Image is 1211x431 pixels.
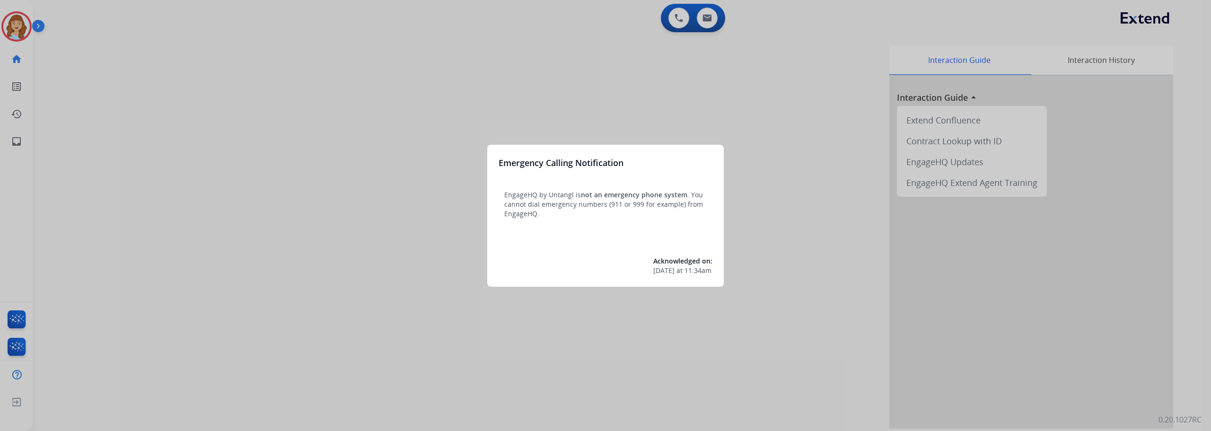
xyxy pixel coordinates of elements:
h3: Emergency Calling Notification [499,156,623,169]
div: at [653,266,712,275]
span: Acknowledged on: [653,256,712,265]
span: 11:34am [684,266,711,275]
span: not an emergency phone system [581,190,687,199]
span: [DATE] [653,266,675,275]
p: 0.20.1027RC [1158,414,1202,425]
p: EngageHQ by Untangl is . You cannot dial emergency numbers (911 or 999 for example) from EngageHQ. [504,190,707,219]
